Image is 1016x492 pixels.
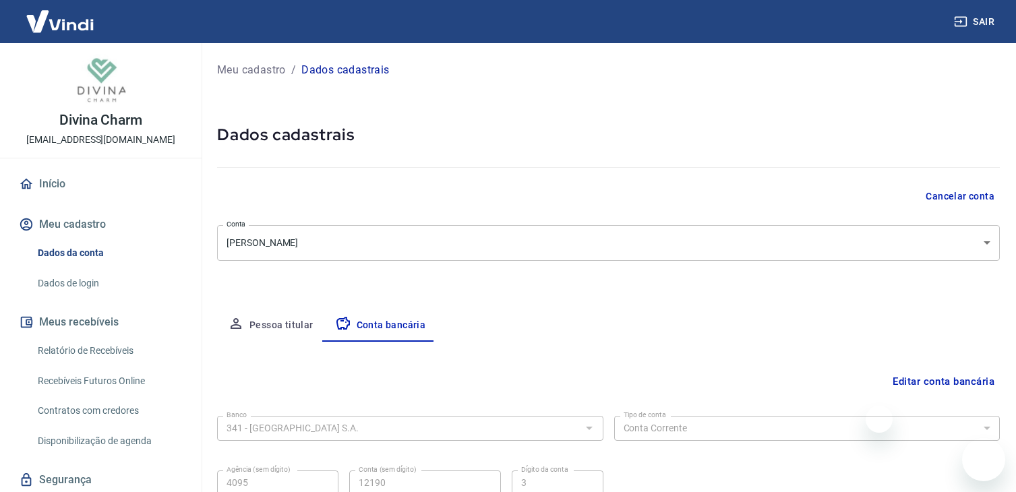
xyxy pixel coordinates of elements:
[32,337,185,365] a: Relatório de Recebíveis
[624,410,666,420] label: Tipo de conta
[74,54,128,108] img: 1b1ecdf0-8c99-4603-9a35-899ae3a295e8.jpeg
[227,219,245,229] label: Conta
[59,113,142,127] p: Divina Charm
[32,367,185,395] a: Recebíveis Futuros Online
[521,464,568,474] label: Dígito da conta
[16,307,185,337] button: Meus recebíveis
[32,270,185,297] a: Dados de login
[887,369,1000,394] button: Editar conta bancária
[16,1,104,42] img: Vindi
[359,464,417,474] label: Conta (sem dígito)
[324,309,437,342] button: Conta bancária
[227,464,291,474] label: Agência (sem dígito)
[301,62,389,78] p: Dados cadastrais
[217,309,324,342] button: Pessoa titular
[962,438,1005,481] iframe: Botão para abrir a janela de mensagens
[866,406,893,433] iframe: Fechar mensagem
[291,62,296,78] p: /
[16,169,185,199] a: Início
[227,410,247,420] label: Banco
[32,427,185,455] a: Disponibilização de agenda
[920,184,1000,209] button: Cancelar conta
[32,239,185,267] a: Dados da conta
[217,225,1000,261] div: [PERSON_NAME]
[16,210,185,239] button: Meu cadastro
[32,397,185,425] a: Contratos com credores
[217,62,286,78] a: Meu cadastro
[951,9,1000,34] button: Sair
[26,133,175,147] p: [EMAIL_ADDRESS][DOMAIN_NAME]
[217,124,1000,146] h5: Dados cadastrais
